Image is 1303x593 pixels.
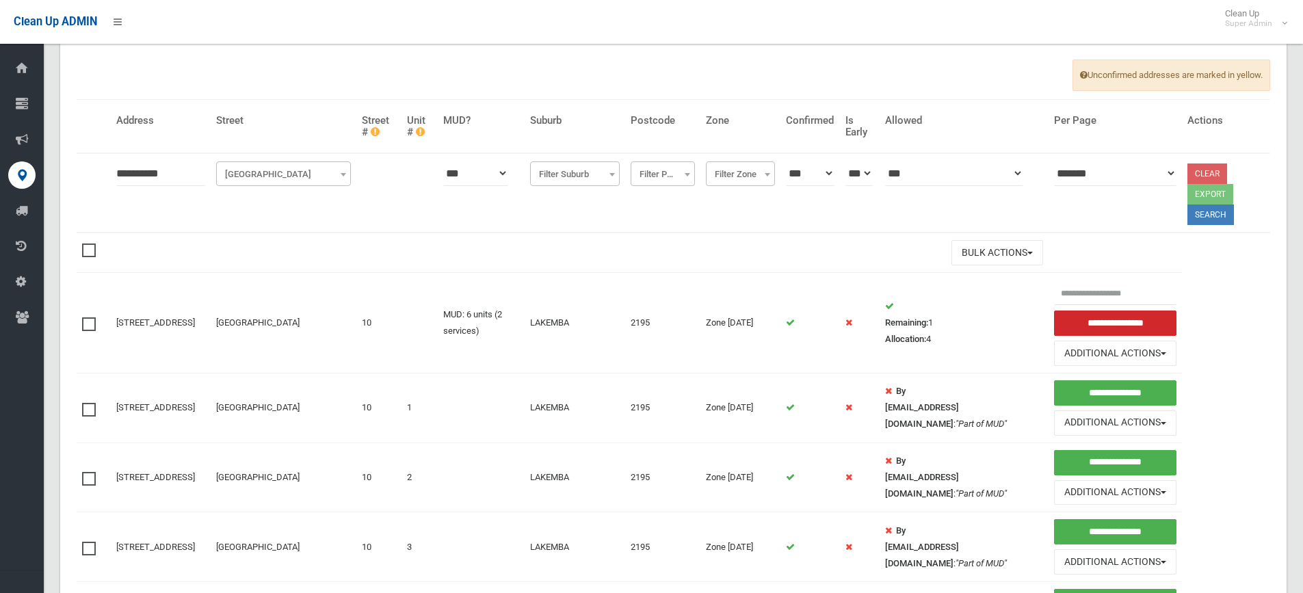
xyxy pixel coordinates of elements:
[700,512,781,582] td: Zone [DATE]
[709,165,772,184] span: Filter Zone
[625,273,700,373] td: 2195
[362,115,396,137] h4: Street #
[956,488,1007,499] em: "Part of MUD"
[116,542,195,552] a: [STREET_ADDRESS]
[525,443,626,512] td: LAKEMBA
[1218,8,1286,29] span: Clean Up
[530,161,620,186] span: Filter Suburb
[885,386,959,429] strong: By [EMAIL_ADDRESS][DOMAIN_NAME]
[530,115,620,127] h4: Suburb
[631,115,694,127] h4: Postcode
[1054,549,1176,575] button: Additional Actions
[438,273,525,373] td: MUD: 6 units (2 services)
[356,373,402,443] td: 10
[1072,60,1270,91] span: Unconfirmed addresses are marked in yellow.
[220,165,347,184] span: Filter Street
[525,373,626,443] td: LAKEMBA
[211,443,356,512] td: [GEOGRAPHIC_DATA]
[885,456,959,499] strong: By [EMAIL_ADDRESS][DOMAIN_NAME]
[700,273,781,373] td: Zone [DATE]
[951,240,1043,265] button: Bulk Actions
[14,15,97,28] span: Clean Up ADMIN
[706,115,776,127] h4: Zone
[1054,341,1176,366] button: Additional Actions
[443,115,519,127] h4: MUD?
[356,273,402,373] td: 10
[885,334,926,344] strong: Allocation:
[880,443,1048,512] td: :
[525,273,626,373] td: LAKEMBA
[625,512,700,582] td: 2195
[700,443,781,512] td: Zone [DATE]
[1187,184,1233,205] button: Export
[1187,205,1234,225] button: Search
[956,558,1007,568] em: "Part of MUD"
[956,419,1007,429] em: "Part of MUD"
[211,273,356,373] td: [GEOGRAPHIC_DATA]
[356,512,402,582] td: 10
[216,115,350,127] h4: Street
[625,373,700,443] td: 2195
[525,512,626,582] td: LAKEMBA
[211,373,356,443] td: [GEOGRAPHIC_DATA]
[216,161,350,186] span: Filter Street
[116,402,195,412] a: [STREET_ADDRESS]
[1054,480,1176,505] button: Additional Actions
[706,161,776,186] span: Filter Zone
[625,443,700,512] td: 2195
[1187,115,1265,127] h4: Actions
[356,443,402,512] td: 10
[402,373,438,443] td: 1
[116,472,195,482] a: [STREET_ADDRESS]
[407,115,432,137] h4: Unit #
[885,317,928,328] strong: Remaining:
[402,512,438,582] td: 3
[634,165,691,184] span: Filter Postcode
[880,512,1048,582] td: :
[885,525,959,568] strong: By [EMAIL_ADDRESS][DOMAIN_NAME]
[1187,163,1227,184] a: Clear
[1054,115,1176,127] h4: Per Page
[845,115,875,137] h4: Is Early
[116,115,205,127] h4: Address
[116,317,195,328] a: [STREET_ADDRESS]
[880,273,1048,373] td: 1 4
[534,165,617,184] span: Filter Suburb
[885,115,1042,127] h4: Allowed
[1225,18,1272,29] small: Super Admin
[402,443,438,512] td: 2
[880,373,1048,443] td: :
[211,512,356,582] td: [GEOGRAPHIC_DATA]
[700,373,781,443] td: Zone [DATE]
[786,115,834,127] h4: Confirmed
[1054,410,1176,436] button: Additional Actions
[631,161,694,186] span: Filter Postcode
